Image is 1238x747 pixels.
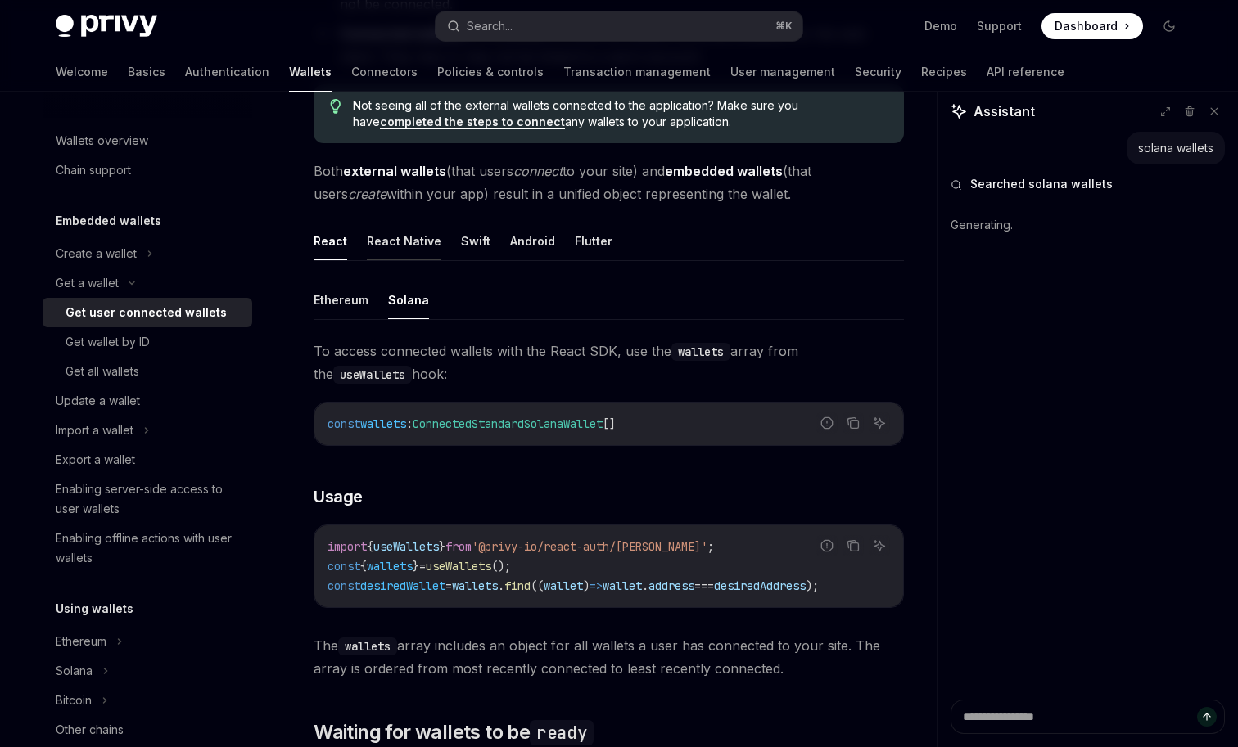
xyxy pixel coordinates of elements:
[360,559,367,574] span: {
[56,529,242,568] div: Enabling offline actions with user wallets
[360,578,445,593] span: desiredWallet
[648,578,694,593] span: address
[642,578,648,593] span: .
[66,332,150,352] div: Get wallet by ID
[590,578,603,593] span: =>
[367,539,373,554] span: {
[128,52,165,92] a: Basics
[603,578,642,593] span: wallet
[56,273,119,293] div: Get a wallet
[43,386,252,416] a: Update a wallet
[921,52,967,92] a: Recipes
[452,578,498,593] span: wallets
[437,52,544,92] a: Policies & controls
[56,391,140,411] div: Update a wallet
[380,115,565,129] a: completed the steps to connect
[869,535,890,556] button: Ask AI
[56,131,148,151] div: Wallets overview
[575,222,612,260] button: Flutter
[775,20,793,33] span: ⌘ K
[445,578,452,593] span: =
[563,52,711,92] a: Transaction management
[1197,707,1217,727] button: Send message
[388,281,429,319] button: Solana
[56,691,92,710] div: Bitcoin
[56,632,106,651] div: Ethereum
[869,412,890,434] button: Ask AI
[707,539,714,554] span: ;
[43,298,252,327] a: Get user connected wallets
[56,720,124,740] div: Other chains
[843,412,864,434] button: Copy the contents from the code block
[426,559,491,574] span: useWallets
[970,176,1113,192] span: Searched solana wallets
[461,222,490,260] button: Swift
[504,578,531,593] span: find
[328,416,360,431] span: const
[351,52,418,92] a: Connectors
[436,11,802,41] button: Search...⌘K
[951,204,1225,246] div: Generating.
[665,163,783,179] strong: embedded wallets
[43,475,252,524] a: Enabling server-side access to user wallets
[974,101,1035,121] span: Assistant
[544,578,583,593] span: wallet
[491,559,511,574] span: ();
[56,15,157,38] img: dark logo
[413,416,603,431] span: ConnectedStandardSolanaWallet
[603,416,616,431] span: []
[43,524,252,573] a: Enabling offline actions with user wallets
[314,222,347,260] button: React
[367,559,413,574] span: wallets
[185,52,269,92] a: Authentication
[714,578,806,593] span: desiredAddress
[406,416,413,431] span: :
[43,445,252,475] a: Export a wallet
[951,176,1225,192] button: Searched solana wallets
[56,421,133,440] div: Import a wallet
[43,327,252,357] a: Get wallet by ID
[373,539,439,554] span: useWallets
[1138,140,1213,156] div: solana wallets
[855,52,901,92] a: Security
[816,412,838,434] button: Report incorrect code
[1041,13,1143,39] a: Dashboard
[843,535,864,556] button: Copy the contents from the code block
[467,16,513,36] div: Search...
[314,160,904,205] span: Both (that users to your site) and (that users within your app) result in a unified object repres...
[66,303,227,322] div: Get user connected wallets
[419,559,426,574] span: =
[987,52,1064,92] a: API reference
[56,661,93,681] div: Solana
[1156,13,1182,39] button: Toggle dark mode
[806,578,819,593] span: );
[367,222,441,260] button: React Native
[977,18,1022,34] a: Support
[348,186,386,202] em: create
[314,281,368,319] button: Ethereum
[56,450,135,470] div: Export a wallet
[43,155,252,185] a: Chain support
[816,535,838,556] button: Report incorrect code
[343,163,446,179] strong: external wallets
[43,715,252,745] a: Other chains
[56,211,161,231] h5: Embedded wallets
[472,539,707,554] span: '@privy-io/react-auth/[PERSON_NAME]'
[445,539,472,554] span: from
[531,578,544,593] span: ((
[730,52,835,92] a: User management
[56,52,108,92] a: Welcome
[1055,18,1118,34] span: Dashboard
[314,485,363,508] span: Usage
[671,343,730,361] code: wallets
[330,99,341,114] svg: Tip
[513,163,563,179] em: connect
[694,578,714,593] span: ===
[924,18,957,34] a: Demo
[353,97,888,130] span: Not seeing all of the external wallets connected to the application? Make sure you have any walle...
[314,634,904,680] span: The array includes an object for all wallets a user has connected to your site. The array is orde...
[56,160,131,180] div: Chain support
[328,578,360,593] span: const
[66,362,139,381] div: Get all wallets
[56,244,137,263] div: Create a wallet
